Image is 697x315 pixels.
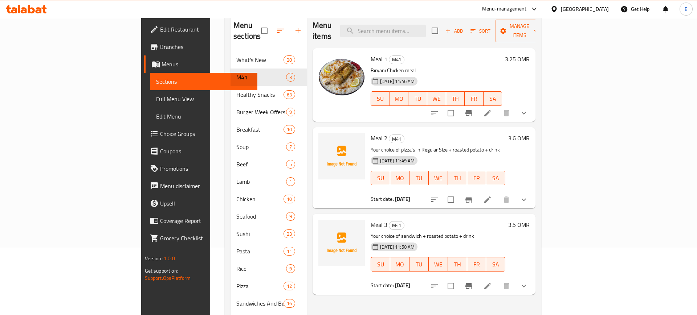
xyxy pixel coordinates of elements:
[160,182,252,190] span: Menu disclaimer
[371,171,390,185] button: SU
[519,195,528,204] svg: Show Choices
[236,264,286,273] div: Rice
[508,220,530,230] h6: 3.5 OMR
[443,192,458,207] span: Select to update
[284,248,295,255] span: 11
[144,160,258,177] a: Promotions
[236,55,284,64] div: What's New
[498,191,515,208] button: delete
[460,104,477,122] button: Branch-specific-item
[236,229,284,238] span: Sushi
[286,178,295,185] span: 1
[432,259,445,270] span: WE
[156,77,252,86] span: Sections
[377,157,417,164] span: [DATE] 11:49 AM
[160,199,252,208] span: Upsell
[231,103,307,121] div: Burger Week Offers9
[150,108,258,125] a: Edit Menu
[371,54,387,65] span: Meal 1
[284,90,295,99] div: items
[486,171,505,185] button: SA
[371,281,394,290] span: Start date:
[393,94,406,104] span: MO
[318,133,365,179] img: Meal 2
[318,220,365,266] img: Meal 3
[390,91,409,106] button: MO
[484,91,502,106] button: SA
[236,177,286,186] span: Lamb
[286,264,295,273] div: items
[371,257,390,272] button: SU
[236,195,284,203] div: Chicken
[374,173,387,183] span: SU
[395,281,410,290] b: [DATE]
[486,94,500,104] span: SA
[286,212,295,221] div: items
[284,283,295,290] span: 12
[286,109,295,116] span: 9
[284,55,295,64] div: items
[144,55,258,73] a: Menus
[144,21,258,38] a: Edit Restaurant
[469,25,492,37] button: Sort
[371,194,394,204] span: Start date:
[231,260,307,277] div: Rice9
[389,221,404,230] div: M41
[160,42,252,51] span: Branches
[284,229,295,238] div: items
[236,282,284,290] div: Pizza
[470,27,490,35] span: Sort
[236,212,286,221] span: Seafood
[412,173,426,183] span: TU
[231,121,307,138] div: Breakfast10
[685,5,688,13] span: E
[409,171,429,185] button: TU
[150,73,258,90] a: Sections
[160,164,252,173] span: Promotions
[377,78,417,85] span: [DATE] 11:46 AM
[340,25,426,37] input: search
[515,104,533,122] button: show more
[236,125,284,134] div: Breakfast
[390,171,409,185] button: MO
[284,282,295,290] div: items
[231,243,307,260] div: Pasta11
[145,266,178,275] span: Get support on:
[505,54,530,64] h6: 3.25 OMR
[508,133,530,143] h6: 3.6 OMR
[231,51,307,69] div: What's New28
[498,104,515,122] button: delete
[467,171,486,185] button: FR
[231,190,307,208] div: Chicken10
[443,25,466,37] span: Add item
[371,91,390,106] button: SU
[231,69,307,86] div: M413
[318,54,365,100] img: Meal 1
[427,23,443,38] span: Select section
[389,55,404,64] span: M41
[495,20,544,42] button: Manage items
[426,277,443,295] button: sort-choices
[236,299,284,308] span: Sandwiches And Burger
[489,173,502,183] span: SA
[231,138,307,156] div: Soup7
[389,135,404,143] span: M41
[160,147,252,156] span: Coupons
[156,95,252,103] span: Full Menu View
[390,257,409,272] button: MO
[451,259,464,270] span: TH
[236,142,286,151] span: Soup
[286,161,295,168] span: 5
[284,300,295,307] span: 16
[470,173,484,183] span: FR
[374,94,387,104] span: SU
[426,104,443,122] button: sort-choices
[160,25,252,34] span: Edit Restaurant
[430,94,443,104] span: WE
[444,27,464,35] span: Add
[371,66,502,75] p: Biryani Chicken meal
[286,213,295,220] span: 9
[144,142,258,160] a: Coupons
